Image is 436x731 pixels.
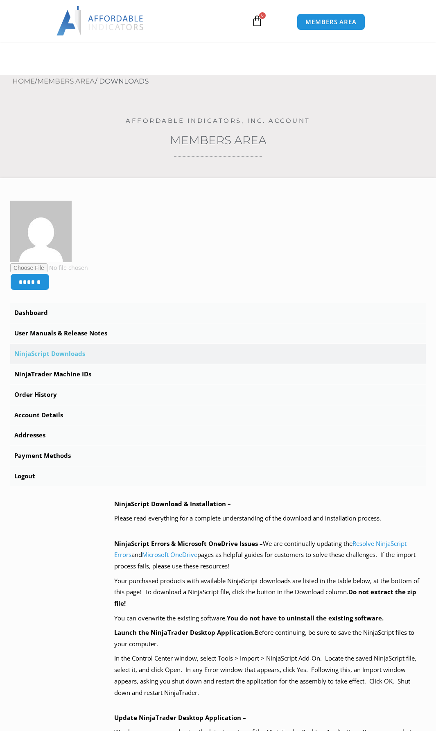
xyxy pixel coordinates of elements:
a: Account Details [10,405,426,425]
b: Launch the NinjaTrader Desktop Application. [114,628,255,636]
a: Affordable Indicators, Inc. Account [126,117,310,124]
p: We are continually updating the and pages as helpful guides for customers to solve these challeng... [114,538,426,573]
b: You do not have to uninstall the existing software. [227,614,384,622]
a: User Manuals & Release Notes [10,324,426,343]
nav: Account pages [10,303,426,486]
nav: Breadcrumb [12,75,436,88]
p: You can overwrite the existing software. [114,613,426,624]
a: Payment Methods [10,446,426,466]
a: Dashboard [10,303,426,323]
a: NinjaTrader Machine IDs [10,364,426,384]
p: Before continuing, be sure to save the NinjaScript files to your computer. [114,627,426,650]
p: In the Control Center window, select Tools > Import > NinjaScript Add-On. Locate the saved NinjaS... [114,653,426,698]
a: NinjaScript Downloads [10,344,426,364]
p: Your purchased products with available NinjaScript downloads are listed in the table below, at th... [114,575,426,610]
img: LogoAI | Affordable Indicators – NinjaTrader [56,6,145,36]
img: d50e1d4ee7b53285542ca0f9a227d943244793e350ac5c58df094f84efec4c04 [10,201,72,262]
b: NinjaScript Errors & Microsoft OneDrive Issues – [114,539,263,548]
a: Logout [10,466,426,486]
span: MEMBERS AREA [305,19,357,25]
a: Members Area [170,133,267,147]
a: Order History [10,385,426,405]
a: Addresses [10,425,426,445]
a: Home [12,77,35,85]
a: Members Area [37,77,95,85]
span: 0 [259,12,266,19]
b: Update NinjaTrader Desktop Application – [114,713,246,722]
a: Microsoft OneDrive [142,550,197,559]
a: 0 [239,9,275,33]
p: Please read everything for a complete understanding of the download and installation process. [114,513,426,524]
b: NinjaScript Download & Installation – [114,500,231,508]
a: MEMBERS AREA [297,14,365,30]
